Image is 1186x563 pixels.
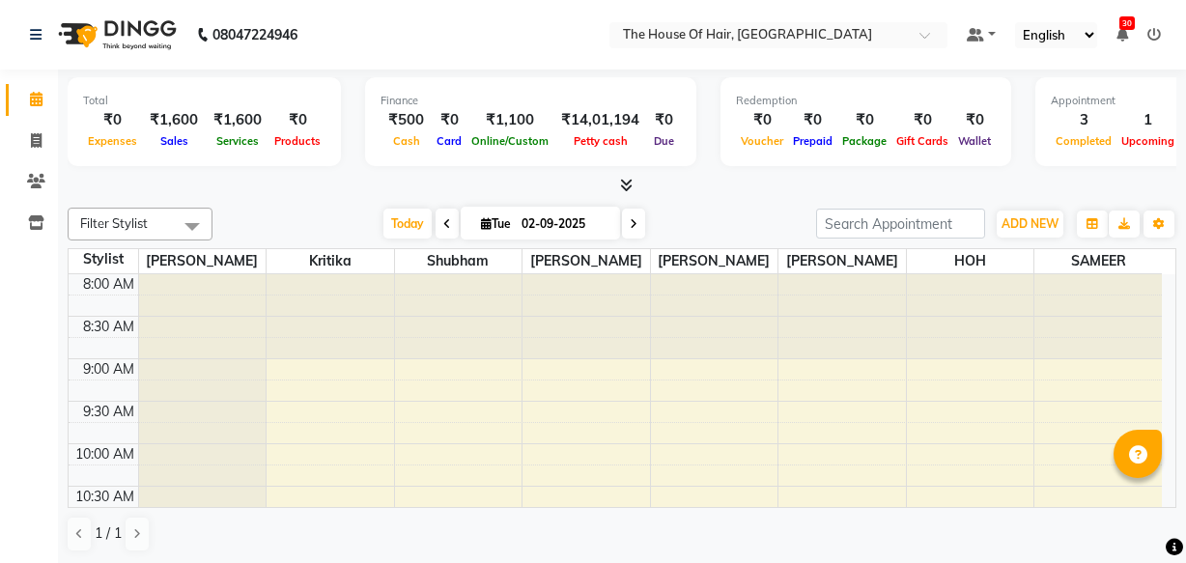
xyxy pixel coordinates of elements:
div: Finance [381,93,681,109]
span: Cash [388,134,425,148]
span: Wallet [953,134,996,148]
span: Shubham [395,249,522,273]
div: Total [83,93,325,109]
div: ₹14,01,194 [553,109,647,131]
span: Card [432,134,466,148]
input: 2025-09-02 [516,210,612,239]
span: Today [383,209,432,239]
div: ₹0 [647,109,681,131]
div: 1 [1116,109,1179,131]
div: ₹1,100 [466,109,553,131]
div: ₹0 [788,109,837,131]
div: 3 [1051,109,1116,131]
span: Completed [1051,134,1116,148]
span: Services [212,134,264,148]
span: Prepaid [788,134,837,148]
span: Expenses [83,134,142,148]
span: [PERSON_NAME] [778,249,906,273]
b: 08047224946 [212,8,297,62]
span: SAMEER [1034,249,1162,273]
div: 10:00 AM [71,444,138,464]
div: Stylist [69,249,138,269]
div: 9:30 AM [79,402,138,422]
div: ₹0 [269,109,325,131]
div: ₹0 [83,109,142,131]
div: 10:30 AM [71,487,138,507]
div: ₹500 [381,109,432,131]
div: 8:00 AM [79,274,138,295]
div: ₹0 [736,109,788,131]
span: Petty cash [569,134,633,148]
div: ₹0 [953,109,996,131]
span: ADD NEW [1002,216,1059,231]
span: Upcoming [1116,134,1179,148]
span: Filter Stylist [80,215,148,231]
div: ₹1,600 [142,109,206,131]
span: Online/Custom [466,134,553,148]
div: ₹0 [891,109,953,131]
div: 8:30 AM [79,317,138,337]
button: ADD NEW [997,211,1063,238]
span: [PERSON_NAME] [522,249,650,273]
span: Products [269,134,325,148]
span: Due [649,134,679,148]
span: 1 / 1 [95,523,122,544]
div: ₹0 [432,109,466,131]
span: HOH [907,249,1034,273]
div: ₹0 [837,109,891,131]
input: Search Appointment [816,209,985,239]
span: Gift Cards [891,134,953,148]
span: Voucher [736,134,788,148]
span: Kritika [267,249,394,273]
div: Redemption [736,93,996,109]
div: ₹1,600 [206,109,269,131]
span: Sales [155,134,193,148]
span: [PERSON_NAME] [139,249,267,273]
div: 9:00 AM [79,359,138,380]
span: Tue [476,216,516,231]
img: logo [49,8,182,62]
span: 30 [1119,16,1135,30]
span: [PERSON_NAME] [651,249,778,273]
a: 30 [1116,26,1128,43]
span: Package [837,134,891,148]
